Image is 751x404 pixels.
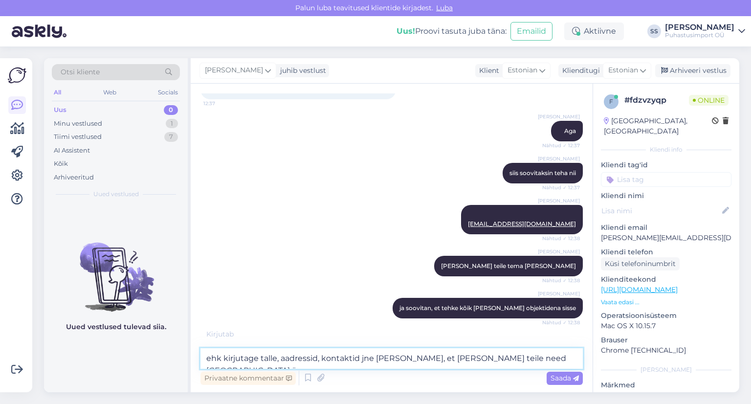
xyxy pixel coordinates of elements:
[655,64,730,77] div: Arhiveeri vestlus
[601,365,731,374] div: [PERSON_NAME]
[61,67,100,77] span: Otsi kliente
[601,233,731,243] p: [PERSON_NAME][EMAIL_ADDRESS][DOMAIN_NAME]
[608,65,638,76] span: Estonian
[601,205,720,216] input: Lisa nimi
[542,142,580,149] span: Nähtud ✓ 12:37
[601,145,731,154] div: Kliendi info
[66,322,166,332] p: Uued vestlused tulevad siia.
[203,100,240,107] span: 12:37
[601,285,678,294] a: [URL][DOMAIN_NAME]
[604,116,712,136] div: [GEOGRAPHIC_DATA], [GEOGRAPHIC_DATA]
[665,31,734,39] div: Puhastusimport OÜ
[601,345,731,356] p: Chrome [TECHNICAL_ID]
[601,257,680,270] div: Küsi telefoninumbrit
[601,191,731,201] p: Kliendi nimi
[601,274,731,285] p: Klienditeekond
[200,348,583,369] textarea: ehk kirjutage talle, aadressid, kontaktid jne [PERSON_NAME], et [PERSON_NAME] teile need [GEOGRAP...
[510,22,552,41] button: Emailid
[200,329,583,339] div: Kirjutab
[156,86,180,99] div: Socials
[564,127,576,135] span: Aga
[558,66,600,76] div: Klienditugi
[542,319,580,326] span: Nähtud ✓ 12:38
[538,113,580,120] span: [PERSON_NAME]
[601,321,731,331] p: Mac OS X 10.15.7
[54,119,102,129] div: Minu vestlused
[538,290,580,297] span: [PERSON_NAME]
[601,160,731,170] p: Kliendi tag'id
[665,23,734,31] div: [PERSON_NAME]
[397,26,415,36] b: Uus!
[665,23,745,39] a: [PERSON_NAME]Puhastusimport OÜ
[44,225,188,313] img: No chats
[101,86,118,99] div: Web
[624,94,689,106] div: # fdzvzyqp
[509,169,576,177] span: siis soovitaksin teha nii
[508,65,537,76] span: Estonian
[601,247,731,257] p: Kliendi telefon
[54,173,94,182] div: Arhiveeritud
[542,277,580,284] span: Nähtud ✓ 12:38
[441,262,576,269] span: [PERSON_NAME] teile tema [PERSON_NAME]
[200,372,296,385] div: Privaatne kommentaar
[205,65,263,76] span: [PERSON_NAME]
[601,380,731,390] p: Märkmed
[164,105,178,115] div: 0
[468,220,576,227] a: [EMAIL_ADDRESS][DOMAIN_NAME]
[475,66,499,76] div: Klient
[8,66,26,85] img: Askly Logo
[601,335,731,345] p: Brauser
[601,172,731,187] input: Lisa tag
[601,311,731,321] p: Operatsioonisüsteem
[54,105,66,115] div: Uus
[538,248,580,255] span: [PERSON_NAME]
[564,22,624,40] div: Aktiivne
[399,304,576,312] span: ja soovitan, et tehke kõik [PERSON_NAME] objektidena sisse
[93,190,139,199] span: Uued vestlused
[276,66,326,76] div: juhib vestlust
[647,24,661,38] div: SS
[397,25,507,37] div: Proovi tasuta juba täna:
[601,223,731,233] p: Kliendi email
[54,159,68,169] div: Kõik
[551,374,579,382] span: Saada
[609,98,613,105] span: f
[54,146,90,156] div: AI Assistent
[542,235,580,242] span: Nähtud ✓ 12:38
[538,155,580,162] span: [PERSON_NAME]
[433,3,456,12] span: Luba
[164,132,178,142] div: 7
[542,184,580,191] span: Nähtud ✓ 12:37
[54,132,102,142] div: Tiimi vestlused
[52,86,63,99] div: All
[601,298,731,307] p: Vaata edasi ...
[538,197,580,204] span: [PERSON_NAME]
[166,119,178,129] div: 1
[234,330,235,338] span: .
[689,95,729,106] span: Online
